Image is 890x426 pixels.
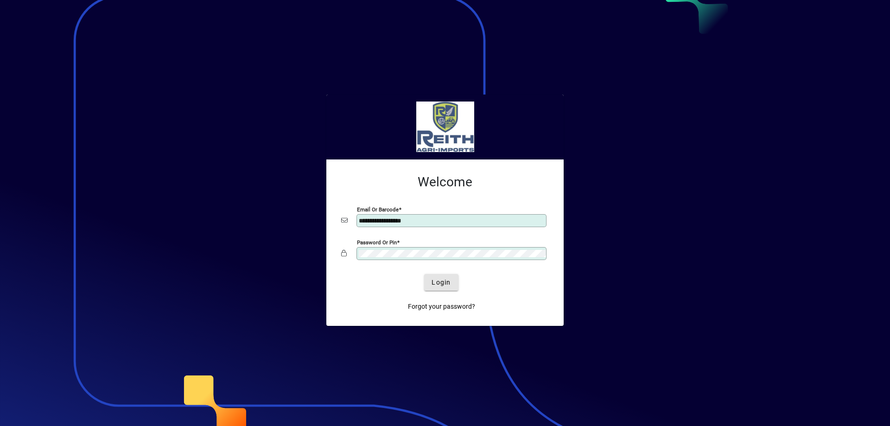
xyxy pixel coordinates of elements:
[357,206,399,213] mat-label: Email or Barcode
[408,302,475,312] span: Forgot your password?
[424,274,458,291] button: Login
[404,298,479,315] a: Forgot your password?
[357,239,397,246] mat-label: Password or Pin
[341,174,549,190] h2: Welcome
[432,278,451,287] span: Login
